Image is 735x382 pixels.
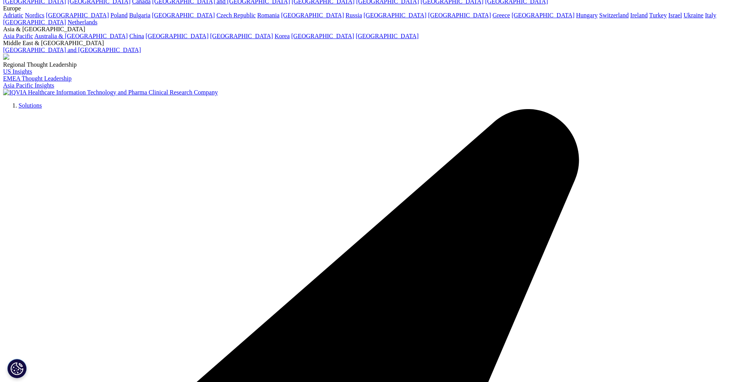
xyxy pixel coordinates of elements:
a: Czech Republic [216,12,256,19]
a: China [129,33,144,39]
a: Israel [668,12,682,19]
a: Korea [275,33,290,39]
div: Asia & [GEOGRAPHIC_DATA] [3,26,732,33]
a: US Insights [3,68,32,75]
a: EMEA Thought Leadership [3,75,71,82]
a: [GEOGRAPHIC_DATA] and [GEOGRAPHIC_DATA] [3,47,141,53]
a: Romania [257,12,280,19]
div: Europe [3,5,732,12]
a: [GEOGRAPHIC_DATA] [512,12,574,19]
a: Netherlands [68,19,97,25]
a: Ireland [630,12,647,19]
a: Switzerland [599,12,629,19]
a: [GEOGRAPHIC_DATA] [46,12,109,19]
a: [GEOGRAPHIC_DATA] [3,19,66,25]
img: IQVIA Healthcare Information Technology and Pharma Clinical Research Company [3,89,218,96]
a: Russia [346,12,362,19]
a: Ukraine [684,12,704,19]
a: Solutions [19,102,42,109]
button: Cookies Settings [7,359,27,378]
a: Asia Pacific Insights [3,82,54,89]
a: Greece [493,12,510,19]
a: [GEOGRAPHIC_DATA] [291,33,354,39]
a: Hungary [576,12,598,19]
a: Adriatic [3,12,23,19]
a: Bulgaria [129,12,150,19]
div: Middle East & [GEOGRAPHIC_DATA] [3,40,732,47]
a: Nordics [25,12,44,19]
a: [GEOGRAPHIC_DATA] [152,12,215,19]
a: [GEOGRAPHIC_DATA] [356,33,419,39]
a: [GEOGRAPHIC_DATA] [281,12,344,19]
a: Italy [705,12,716,19]
a: Australia & [GEOGRAPHIC_DATA] [34,33,128,39]
a: Turkey [649,12,667,19]
div: Regional Thought Leadership [3,61,732,68]
a: Poland [110,12,127,19]
a: Asia Pacific [3,33,33,39]
a: [GEOGRAPHIC_DATA] [428,12,491,19]
a: [GEOGRAPHIC_DATA] [145,33,208,39]
a: [GEOGRAPHIC_DATA] [210,33,273,39]
img: 2093_analyzing-data-using-big-screen-display-and-laptop.png [3,54,9,60]
a: [GEOGRAPHIC_DATA] [363,12,426,19]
